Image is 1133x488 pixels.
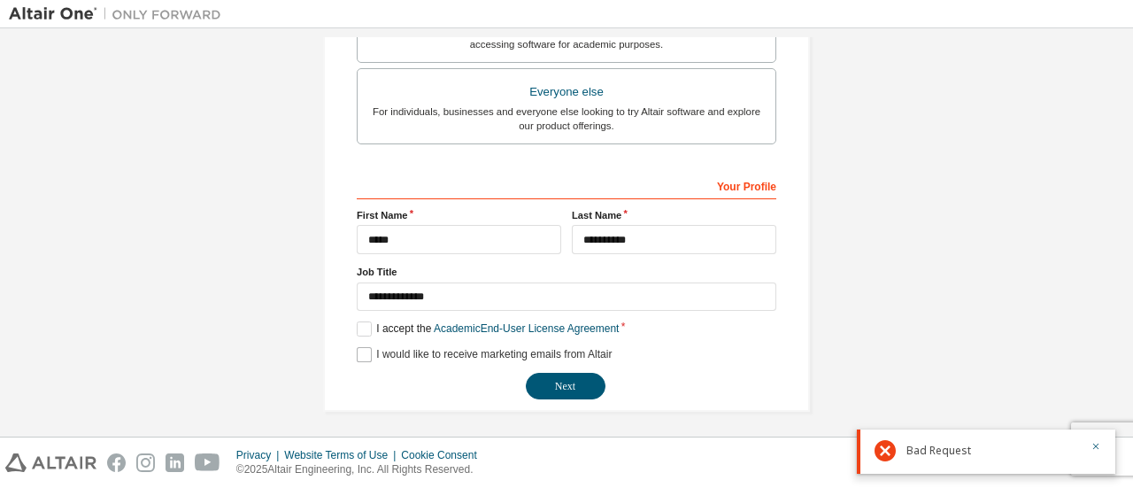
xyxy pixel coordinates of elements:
[357,347,612,362] label: I would like to receive marketing emails from Altair
[906,444,971,458] span: Bad Request
[401,448,487,462] div: Cookie Consent
[166,453,184,472] img: linkedin.svg
[5,453,96,472] img: altair_logo.svg
[136,453,155,472] img: instagram.svg
[284,448,401,462] div: Website Terms of Use
[107,453,126,472] img: facebook.svg
[357,171,776,199] div: Your Profile
[357,321,619,337] label: I accept the
[368,80,765,105] div: Everyone else
[434,322,619,335] a: Academic End-User License Agreement
[572,208,776,222] label: Last Name
[9,5,230,23] img: Altair One
[357,208,561,222] label: First Name
[368,23,765,51] div: For faculty & administrators of academic institutions administering students and accessing softwa...
[195,453,220,472] img: youtube.svg
[236,462,488,477] p: © 2025 Altair Engineering, Inc. All Rights Reserved.
[526,373,605,399] button: Next
[368,105,765,133] div: For individuals, businesses and everyone else looking to try Altair software and explore our prod...
[236,448,284,462] div: Privacy
[357,265,776,279] label: Job Title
